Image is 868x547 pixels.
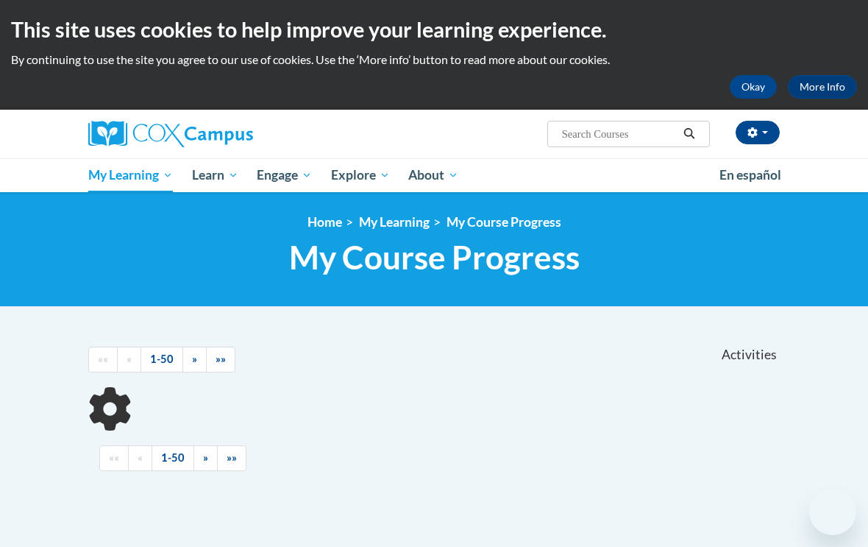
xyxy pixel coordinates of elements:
[11,52,857,68] p: By continuing to use the site you agree to our use of cookies. Use the ‘More info’ button to read...
[216,353,226,365] span: »»
[182,347,207,373] a: Next
[77,158,791,192] div: Main menu
[182,158,248,192] a: Learn
[561,125,678,143] input: Search Courses
[88,347,118,373] a: Begining
[730,75,777,99] button: Okay
[109,451,119,464] span: ««
[678,125,700,143] button: Search
[79,158,182,192] a: My Learning
[227,451,237,464] span: »»
[289,238,580,277] span: My Course Progress
[88,166,173,184] span: My Learning
[11,15,857,44] h2: This site uses cookies to help improve your learning experience.
[257,166,312,184] span: Engage
[719,167,781,183] span: En español
[88,121,304,147] a: Cox Campus
[408,166,458,184] span: About
[192,166,238,184] span: Learn
[331,166,390,184] span: Explore
[788,75,857,99] a: More Info
[138,451,143,464] span: «
[117,347,141,373] a: Previous
[307,214,342,230] a: Home
[359,214,430,230] a: My Learning
[722,347,777,363] span: Activities
[809,488,856,535] iframe: Button to launch messaging window
[99,445,129,471] a: Begining
[710,160,791,191] a: En español
[193,445,218,471] a: Next
[127,353,132,365] span: «
[98,353,108,365] span: ««
[399,158,469,192] a: About
[206,347,235,373] a: End
[321,158,399,192] a: Explore
[88,121,253,147] img: Cox Campus
[736,121,780,144] button: Account Settings
[192,353,197,365] span: »
[217,445,246,471] a: End
[152,445,194,471] a: 1-50
[140,347,183,373] a: 1-50
[247,158,321,192] a: Engage
[203,451,208,464] span: »
[128,445,152,471] a: Previous
[447,214,561,230] a: My Course Progress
